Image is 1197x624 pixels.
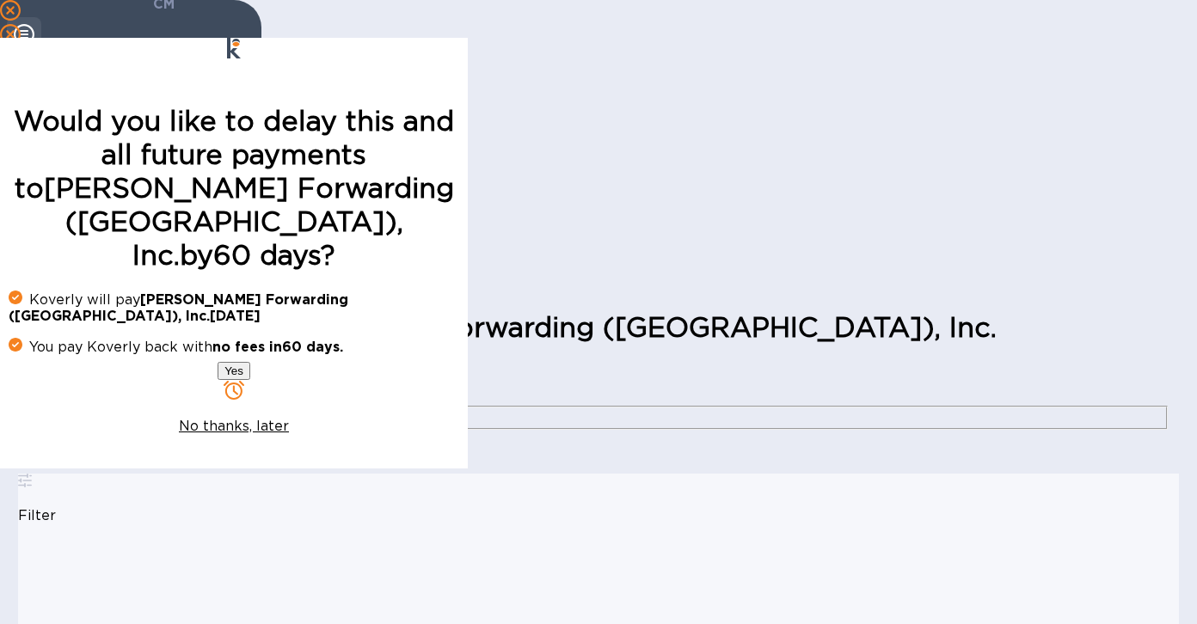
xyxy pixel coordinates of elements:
[9,338,459,355] p: You pay Koverly back with
[9,104,459,272] h1: Would you like to delay this and all future payments to [PERSON_NAME] Forwarding ([GEOGRAPHIC_DAT...
[218,362,250,380] button: Yes
[224,364,243,377] span: Yes
[9,291,348,324] b: [PERSON_NAME] Forwarding ([GEOGRAPHIC_DATA]), Inc. [DATE]
[206,73,261,86] b: Pay in 60
[179,418,289,434] u: No thanks, later
[9,291,459,324] p: Koverly will pay
[212,339,343,355] b: no fees in 60 days .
